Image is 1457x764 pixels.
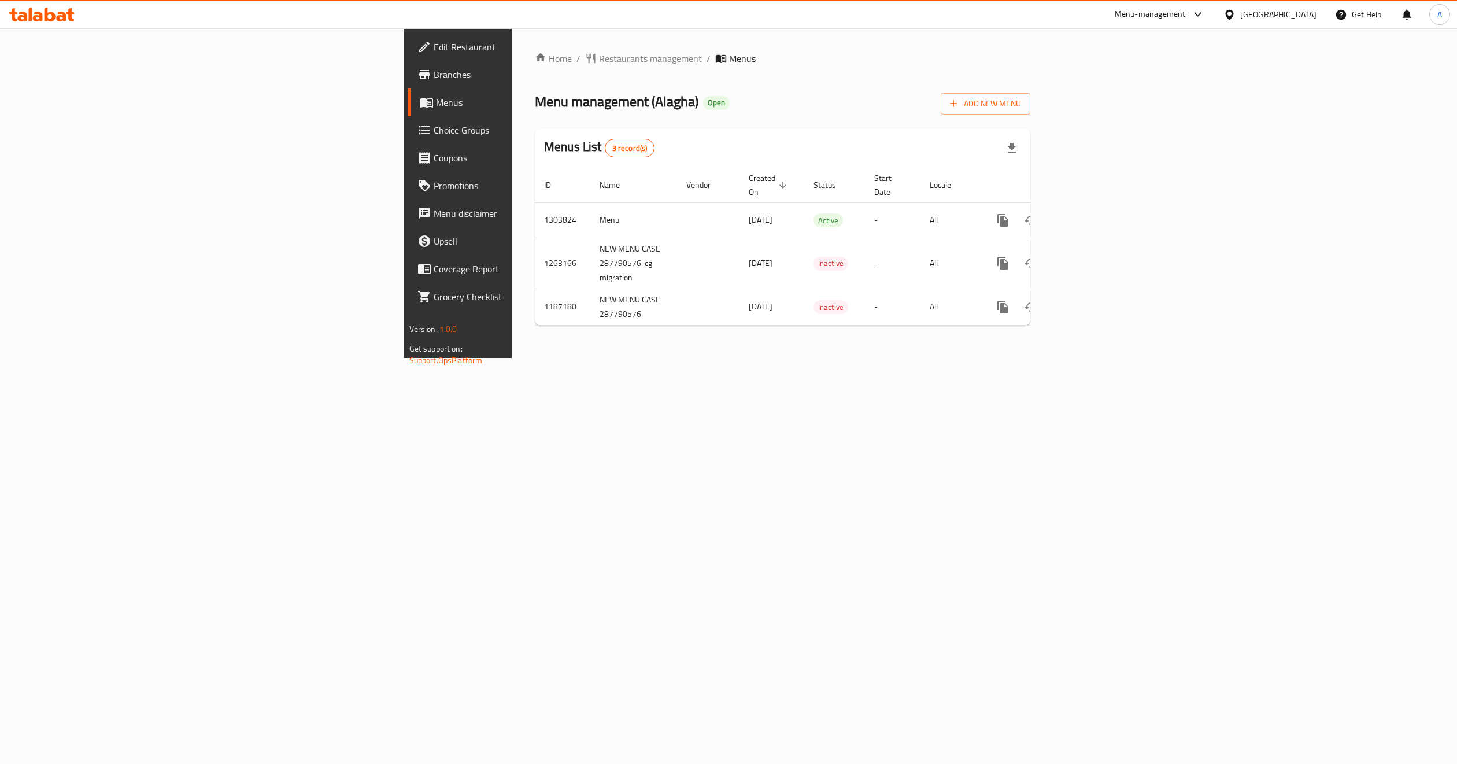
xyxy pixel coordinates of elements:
[408,61,647,88] a: Branches
[544,138,654,157] h2: Menus List
[408,255,647,283] a: Coverage Report
[605,139,655,157] div: Total records count
[813,301,848,314] span: Inactive
[749,212,772,227] span: [DATE]
[434,206,638,220] span: Menu disclaimer
[434,262,638,276] span: Coverage Report
[434,234,638,248] span: Upsell
[439,322,457,337] span: 1.0.0
[813,257,848,271] div: Inactive
[998,134,1026,162] div: Export file
[1115,8,1186,21] div: Menu-management
[1017,293,1045,321] button: Change Status
[434,179,638,193] span: Promotions
[434,40,638,54] span: Edit Restaurant
[1017,206,1045,234] button: Change Status
[409,322,438,337] span: Version:
[408,227,647,255] a: Upsell
[703,96,730,110] div: Open
[920,202,980,238] td: All
[600,178,635,192] span: Name
[434,123,638,137] span: Choice Groups
[813,257,848,270] span: Inactive
[989,206,1017,234] button: more
[686,178,726,192] span: Vendor
[408,116,647,144] a: Choice Groups
[950,97,1021,111] span: Add New Menu
[980,168,1110,203] th: Actions
[989,249,1017,277] button: more
[535,168,1110,326] table: enhanced table
[1437,8,1442,21] span: A
[544,178,566,192] span: ID
[813,178,851,192] span: Status
[920,238,980,289] td: All
[729,51,756,65] span: Menus
[749,256,772,271] span: [DATE]
[409,341,463,356] span: Get support on:
[749,299,772,314] span: [DATE]
[865,289,920,325] td: -
[865,238,920,289] td: -
[1017,249,1045,277] button: Change Status
[408,33,647,61] a: Edit Restaurant
[436,95,638,109] span: Menus
[535,51,1030,65] nav: breadcrumb
[1240,8,1317,21] div: [GEOGRAPHIC_DATA]
[409,353,483,368] a: Support.OpsPlatform
[408,283,647,311] a: Grocery Checklist
[605,143,654,154] span: 3 record(s)
[813,214,843,227] span: Active
[941,93,1030,115] button: Add New Menu
[930,178,966,192] span: Locale
[408,200,647,227] a: Menu disclaimer
[703,98,730,108] span: Open
[408,144,647,172] a: Coupons
[920,289,980,325] td: All
[749,171,790,199] span: Created On
[874,171,907,199] span: Start Date
[865,202,920,238] td: -
[989,293,1017,321] button: more
[599,51,702,65] span: Restaurants management
[408,172,647,200] a: Promotions
[434,68,638,82] span: Branches
[813,300,848,314] div: Inactive
[434,290,638,304] span: Grocery Checklist
[813,213,843,227] div: Active
[707,51,711,65] li: /
[434,151,638,165] span: Coupons
[408,88,647,116] a: Menus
